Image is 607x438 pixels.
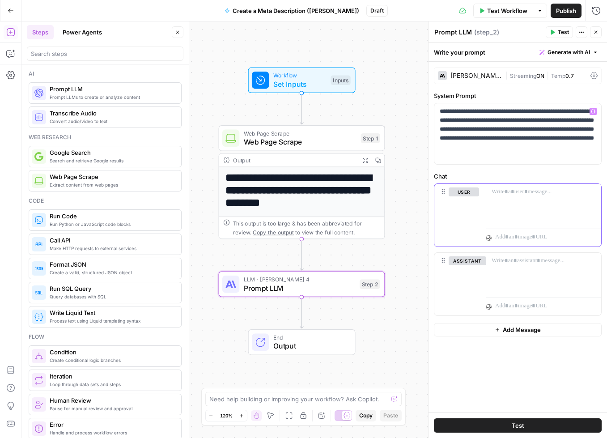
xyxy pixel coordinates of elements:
span: Create a valid, structured JSON object [50,269,174,276]
div: Ai [29,70,182,78]
button: Test [546,26,573,38]
div: Inputs [331,75,350,85]
span: Add Message [503,325,541,334]
span: Error [50,420,174,429]
span: Pause for manual review and approval [50,405,174,412]
button: Publish [551,4,582,18]
span: Call API [50,236,174,245]
span: Condition [50,348,174,357]
span: Run SQL Query [50,284,174,293]
span: Run Python or JavaScript code blocks [50,221,174,228]
span: Make HTTP requests to external services [50,245,174,252]
span: Workflow [273,71,327,80]
div: This output is too large & has been abbreviated for review. to view the full content. [233,219,380,236]
span: Write Liquid Text [50,308,174,317]
span: Process text using Liquid templating syntax [50,317,174,324]
div: Code [29,197,182,205]
span: | [544,71,551,80]
label: Chat [434,172,602,181]
span: ( step_2 ) [474,28,499,37]
div: [PERSON_NAME] 4 [450,72,502,79]
span: Test Workflow [487,6,527,15]
div: EndOutput [219,329,385,355]
button: assistant [449,256,486,265]
span: Search and retrieve Google results [50,157,174,164]
span: Run Code [50,212,174,221]
g: Edge from step_2 to end [300,297,303,328]
span: Human Review [50,396,174,405]
span: | [505,71,510,80]
span: Query databases with SQL [50,293,174,300]
span: Paste [383,412,398,420]
div: Output [233,156,356,164]
div: assistant [434,253,479,315]
button: Generate with AI [536,47,602,58]
span: Temp [551,72,565,79]
span: Web Page Scrape [50,172,174,181]
span: Output [273,340,346,351]
div: WorkflowSet InputsInputs [219,67,385,93]
span: Loop through data sets and steps [50,381,174,388]
span: Web Page Scrape [244,129,357,137]
span: Format JSON [50,260,174,269]
span: LLM · [PERSON_NAME] 4 [244,275,356,284]
button: Test Workflow [473,4,533,18]
span: Google Search [50,148,174,157]
span: Test [512,421,524,430]
span: Set Inputs [273,79,327,89]
span: Convert audio/video to text [50,118,174,125]
label: System Prompt [434,91,602,100]
button: Steps [27,25,54,39]
div: Flow [29,333,182,341]
span: 0.7 [565,72,574,79]
div: LLM · [PERSON_NAME] 4Prompt LLMStep 2 [219,271,385,297]
g: Edge from start to step_1 [300,93,303,124]
div: Write your prompt [429,43,607,61]
button: Paste [380,410,402,421]
span: End [273,333,346,341]
g: Edge from step_1 to step_2 [300,239,303,270]
span: Generate with AI [548,48,590,56]
span: Copy the output [253,229,293,235]
div: Step 1 [361,133,380,143]
span: Create a Meta Description ([PERSON_NAME]) [233,6,359,15]
span: Prompt LLM [50,85,174,94]
div: Step 2 [360,279,380,289]
input: Search steps [31,49,179,58]
span: Handle and process workflow errors [50,429,174,436]
textarea: Prompt LLM [434,28,472,37]
div: Web research [29,133,182,141]
span: 120% [220,412,233,419]
span: Draft [370,7,384,15]
span: Prompt LLMs to create or analyze content [50,94,174,101]
span: Create conditional logic branches [50,357,174,364]
button: Test [434,418,602,433]
button: user [449,187,479,196]
button: Add Message [434,323,602,336]
button: Copy [356,410,376,421]
span: Streaming [510,72,536,79]
span: Extract content from web pages [50,181,174,188]
span: Test [558,28,569,36]
span: Prompt LLM [244,283,356,293]
button: Power Agents [57,25,107,39]
button: Create a Meta Description ([PERSON_NAME]) [219,4,365,18]
span: Publish [556,6,576,15]
span: Transcribe Audio [50,109,174,118]
span: Web Page Scrape [244,136,357,147]
span: Iteration [50,372,174,381]
div: user [434,184,479,247]
span: Copy [359,412,373,420]
span: ON [536,72,544,79]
